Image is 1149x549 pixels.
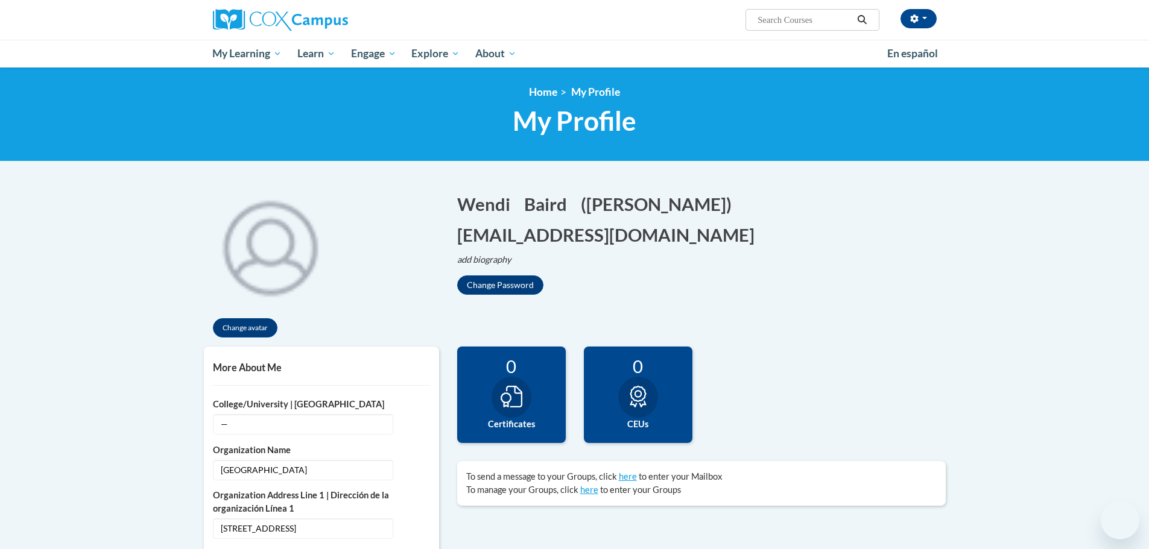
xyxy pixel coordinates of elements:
[404,40,467,67] a: Explore
[457,254,511,265] i: add biography
[466,471,617,482] span: To send a message to your Groups, click
[901,9,937,28] button: Account Settings
[580,485,598,495] a: here
[213,489,430,515] label: Organization Address Line 1 | Dirección de la organización Línea 1
[213,318,277,337] button: Change avatar
[600,485,681,495] span: to enter your Groups
[879,41,946,66] a: En español
[593,356,683,377] div: 0
[213,398,430,411] label: College/University | [GEOGRAPHIC_DATA]
[297,46,335,61] span: Learn
[853,13,871,27] button: Search
[475,46,516,61] span: About
[457,192,518,216] button: Edit first name
[213,414,393,434] span: —
[887,47,938,60] span: En español
[457,275,543,295] button: Change Password
[411,46,460,61] span: Explore
[593,418,683,431] label: CEUs
[1101,501,1139,539] iframe: Button to launch messaging window
[571,86,620,98] span: My Profile
[524,192,575,216] button: Edit last name
[213,362,430,373] h5: More About Me
[466,418,557,431] label: Certificates
[467,40,524,67] a: About
[466,356,557,377] div: 0
[213,460,393,480] span: [GEOGRAPHIC_DATA]
[513,105,636,137] span: My Profile
[204,180,337,312] img: profile avatar
[457,222,762,247] button: Edit email address
[213,444,430,457] label: Organization Name
[639,471,722,482] span: to enter your Mailbox
[195,40,955,67] div: Main menu
[204,180,337,312] div: Click to change the profile picture
[581,192,739,216] button: Edit screen name
[205,40,290,67] a: My Learning
[213,9,348,31] img: Cox Campus
[619,471,637,482] a: here
[466,485,578,495] span: To manage your Groups, click
[457,253,521,266] button: Edit biography
[529,86,557,98] a: Home
[756,13,853,27] input: Search Courses
[290,40,343,67] a: Learn
[351,46,396,61] span: Engage
[212,46,282,61] span: My Learning
[343,40,404,67] a: Engage
[213,518,393,539] span: [STREET_ADDRESS]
